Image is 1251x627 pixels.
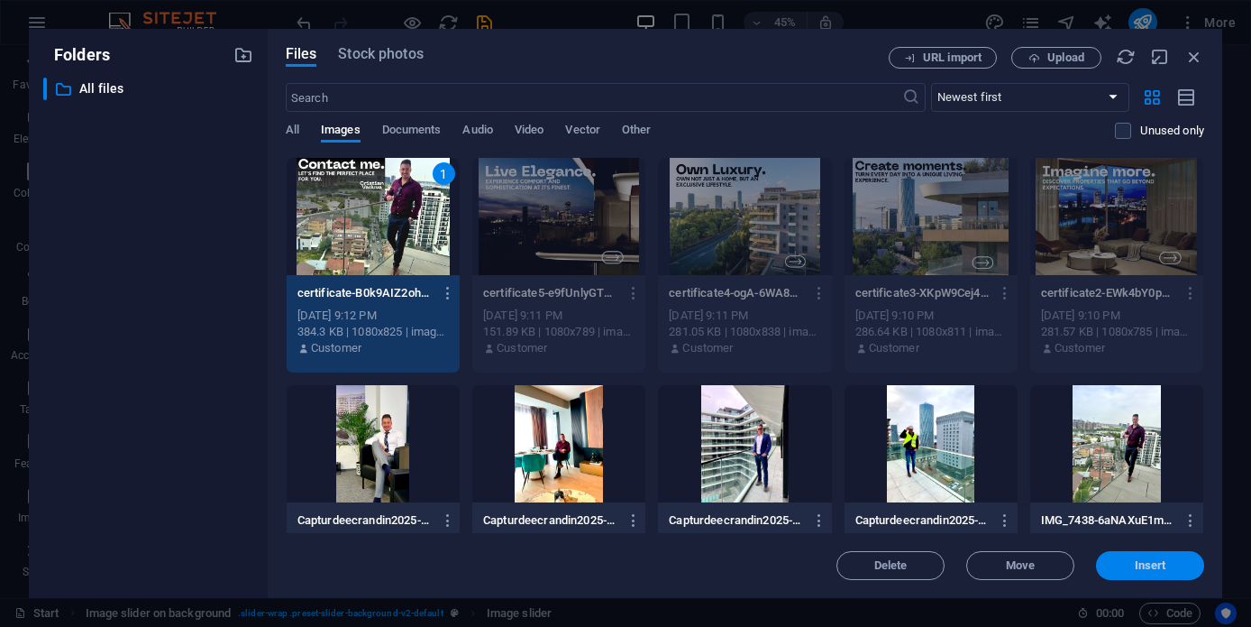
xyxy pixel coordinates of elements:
[497,340,547,356] p: Customer
[1055,340,1105,356] p: Customer
[1041,512,1176,529] p: IMG_7438-6aNAXuE1mhvI72Lmdi4xeg.jpg
[923,52,982,63] span: URL import
[43,43,110,67] p: Folders
[1011,47,1101,69] button: Upload
[483,324,635,340] div: 151.89 KB | 1080x789 | image/jpeg
[338,43,423,65] span: Stock photos
[669,512,804,529] p: Capturdeecrandin2025-05-10la16.20.16-ps_-ClzOFF965DxENEJaSA.png
[1150,47,1170,67] i: Minimize
[286,119,299,144] span: All
[1047,52,1084,63] span: Upload
[462,119,492,144] span: Audio
[855,324,1007,340] div: 286.64 KB | 1080x811 | image/jpeg
[297,285,433,301] p: certificate-B0k9AIZ2ohS9B-ByGHMUbQ.jpg
[669,324,820,340] div: 281.05 KB | 1080x838 | image/jpeg
[845,158,1018,275] div: This file has already been selected or is not supported by this element
[321,119,361,144] span: Images
[286,43,317,65] span: Files
[433,162,455,185] div: 1
[874,560,908,571] span: Delete
[855,308,1007,324] div: [DATE] 9:10 PM
[1096,551,1204,580] button: Insert
[515,119,543,144] span: Video
[658,158,831,275] div: This file has already been selected or is not supported by this element
[1006,560,1035,571] span: Move
[286,83,902,112] input: Search
[1030,158,1203,275] div: This file has already been selected or is not supported by this element
[869,340,919,356] p: Customer
[669,308,820,324] div: [DATE] 9:11 PM
[1041,324,1192,340] div: 281.57 KB | 1080x785 | image/jpeg
[483,285,618,301] p: certificate5-e9fUnlyGTLDiwEfHBpw1GA.jpg
[855,285,991,301] p: certificate3-XKpW9Cej4KmCdoIc0prX1Q.jpg
[1041,308,1192,324] div: [DATE] 9:10 PM
[311,340,361,356] p: Customer
[483,308,635,324] div: [DATE] 9:11 PM
[79,78,220,99] p: All files
[1041,285,1176,301] p: certificate2-EWk4bY0pnQfzKZnd9_aAkw.jpg
[669,285,804,301] p: certificate4-ogA-6WA8e_t57s8av91olA.jpg
[682,340,733,356] p: Customer
[43,78,47,100] div: ​
[889,47,997,69] button: URL import
[233,45,253,65] i: Create new folder
[1184,47,1204,67] i: Close
[297,512,433,529] p: Capturdeecrandin2025-05-10la16.21.23-Zk-MP8w6nyxsNocxcH-Xag.png
[1140,123,1204,139] p: Displays only files that are not in use on the website. Files added during this session can still...
[1116,47,1136,67] i: Reload
[297,324,449,340] div: 384.3 KB | 1080x825 | image/jpeg
[836,551,945,580] button: Delete
[565,119,600,144] span: Vector
[1135,560,1166,571] span: Insert
[297,308,449,324] div: [DATE] 9:12 PM
[382,119,442,144] span: Documents
[622,119,651,144] span: Other
[483,512,618,529] p: Capturdeecrandin2025-05-10la16.20.59-mfFpUKw5vQ0XXVMs9StLMA.png
[855,512,991,529] p: Capturdeecrandin2025-05-10la16.15.58-uv_PCWufaosgW10_37Bx7w.png
[966,551,1074,580] button: Move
